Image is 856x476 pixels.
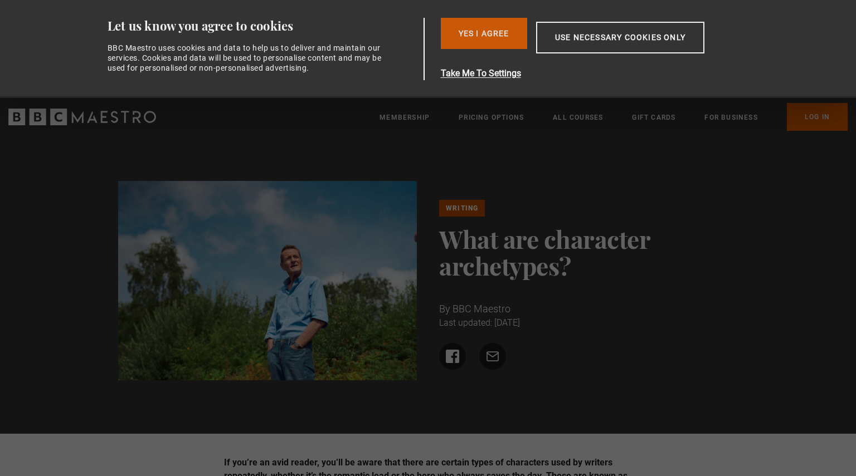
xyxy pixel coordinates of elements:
a: Pricing Options [459,112,524,123]
a: Gift Cards [632,112,675,123]
div: BBC Maestro uses cookies and data to help us to deliver and maintain our services. Cookies and da... [108,43,388,73]
span: By [439,303,450,315]
span: BBC Maestro [453,303,510,315]
button: Yes I Agree [441,18,527,49]
a: Log In [787,103,848,131]
a: All Courses [553,112,603,123]
img: author Lee Child [118,181,417,380]
h1: What are character archetypes? [439,225,738,279]
a: Membership [380,112,430,123]
button: Use necessary cookies only [536,22,704,53]
a: For business [704,112,757,123]
div: Let us know you agree to cookies [108,18,420,34]
nav: Primary [380,103,848,131]
time: Last updated: [DATE] [439,317,520,328]
button: Take Me To Settings [441,67,757,80]
svg: BBC Maestro [8,109,156,125]
a: Writing [439,200,485,217]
